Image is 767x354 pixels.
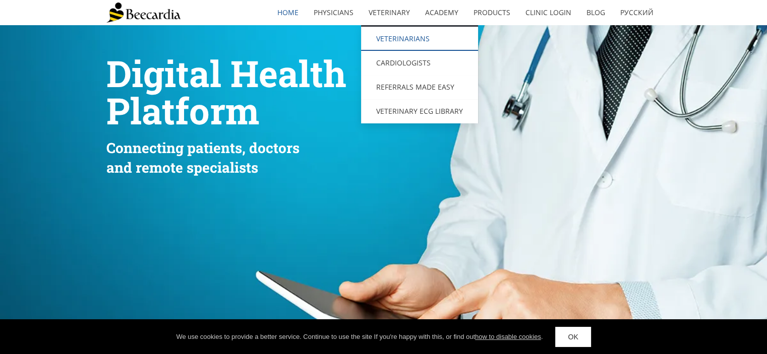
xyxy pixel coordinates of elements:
a: Cardiologists [361,51,478,75]
a: home [270,1,306,24]
span: Platform [106,87,259,134]
span: Digital Health [106,49,346,97]
a: Clinic Login [518,1,579,24]
a: Veterinary [361,1,418,24]
a: Academy [418,1,466,24]
a: Русский [613,1,661,24]
a: Veterinary ECG Library [361,99,478,123]
a: Physicians [306,1,361,24]
a: Veterinarians [361,27,478,51]
a: Blog [579,1,613,24]
span: and remote specialists [106,158,258,177]
a: Referrals Made Easy [361,75,478,99]
a: OK [555,327,591,347]
img: Beecardia [106,3,181,23]
a: how to disable cookies [475,333,541,340]
a: Products [466,1,518,24]
span: Connecting patients, doctors [106,138,300,157]
div: We use cookies to provide a better service. Continue to use the site If you're happy with this, o... [176,332,543,342]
